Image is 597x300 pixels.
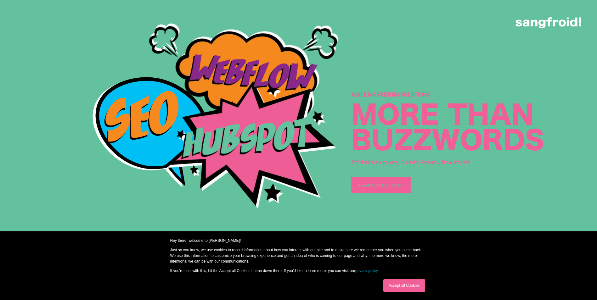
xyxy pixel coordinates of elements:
h2: Agile Marketing Solutions [351,92,597,98]
div: Capabilities Count [359,182,403,188]
div: More Than Buzzwords [351,103,597,154]
p: Hey there, welcome to [PERSON_NAME]! [170,238,427,243]
a: Accept all Cookies [383,279,425,292]
p: Just so you know, we use cookies to record information about how you interact with our site and t... [170,247,427,264]
a: privacy policy [355,269,378,273]
a: privacy policy [245,119,263,122]
img: logo [515,17,581,28]
a: Capabilities Count [351,177,411,193]
p: If you're cool with this, hit the Accept all Cookies button down there. If you'd like to learn mo... [170,268,427,274]
h3: Efficient Campaigns, Smarter Results, Real Impact [351,158,597,167]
